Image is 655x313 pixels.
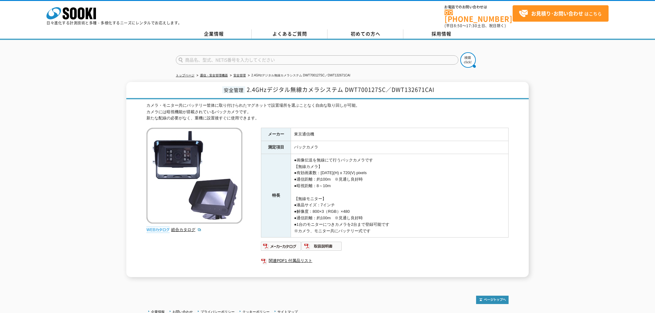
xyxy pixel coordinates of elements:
[531,10,583,17] strong: お見積り･お問い合わせ
[261,241,301,251] img: メーカーカタログ
[261,141,291,154] th: 測定項目
[445,10,513,22] a: [PHONE_NUMBER]
[519,9,602,18] span: はこちら
[445,23,506,28] span: (平日 ～ 土日、祝日除く)
[247,85,434,94] span: 2.4GHzデジタル無線カメラシステム DWT700127SC／DWT132671CAI
[445,5,513,9] span: お電話でのお問い合わせは
[454,23,462,28] span: 8:50
[291,128,509,141] td: 東京通信機
[247,72,350,79] li: 2.4GHzデジタル無線カメラシステム DWT700127SC／DWT132671CAI
[176,55,458,65] input: 商品名、型式、NETIS番号を入力してください
[301,246,342,250] a: 取扱説明書
[261,128,291,141] th: メーカー
[291,141,509,154] td: バックカメラ
[261,257,509,265] a: 関連PDF1 付属品リスト
[146,102,509,122] div: カメラ・モニター共にバッテリー筐体に取り付けられたマグネットで設置場所を選ぶことなく自由な取り回しが可能。 カメラには暗視機能が搭載されているバックカメラです。 新たな配線の必要がなく、重機に設...
[291,154,509,238] td: ●画像伝送を無線にて行うバックカメラです 【無線カメラ】 ●有効画素数：[DATE](H) x 720(V) pixels ●通信距離：約100m ※見通し良好時 ●暗視距離：8～10m 【無線...
[351,30,380,37] span: 初めての方へ
[146,128,242,224] img: 2.4GHzデジタル無線カメラシステム DWT700127SC／DWT132671CAI
[403,29,479,39] a: 採用情報
[252,29,327,39] a: よくあるご質問
[46,21,182,25] p: 日々進化する計測技術と多種・多様化するニーズにレンタルでお応えします。
[176,29,252,39] a: 企業情報
[261,246,301,250] a: メーカーカタログ
[460,52,476,68] img: btn_search.png
[327,29,403,39] a: 初めての方へ
[301,241,342,251] img: 取扱説明書
[233,74,246,77] a: 安全管理
[261,154,291,238] th: 特長
[176,74,194,77] a: トップページ
[222,86,245,93] span: 安全管理
[513,5,609,22] a: お見積り･お問い合わせはこちら
[146,227,170,233] img: webカタログ
[171,227,202,232] a: 総合カタログ
[476,296,509,304] img: トップページへ
[466,23,477,28] span: 17:30
[200,74,228,77] a: 通信・安全管理機器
